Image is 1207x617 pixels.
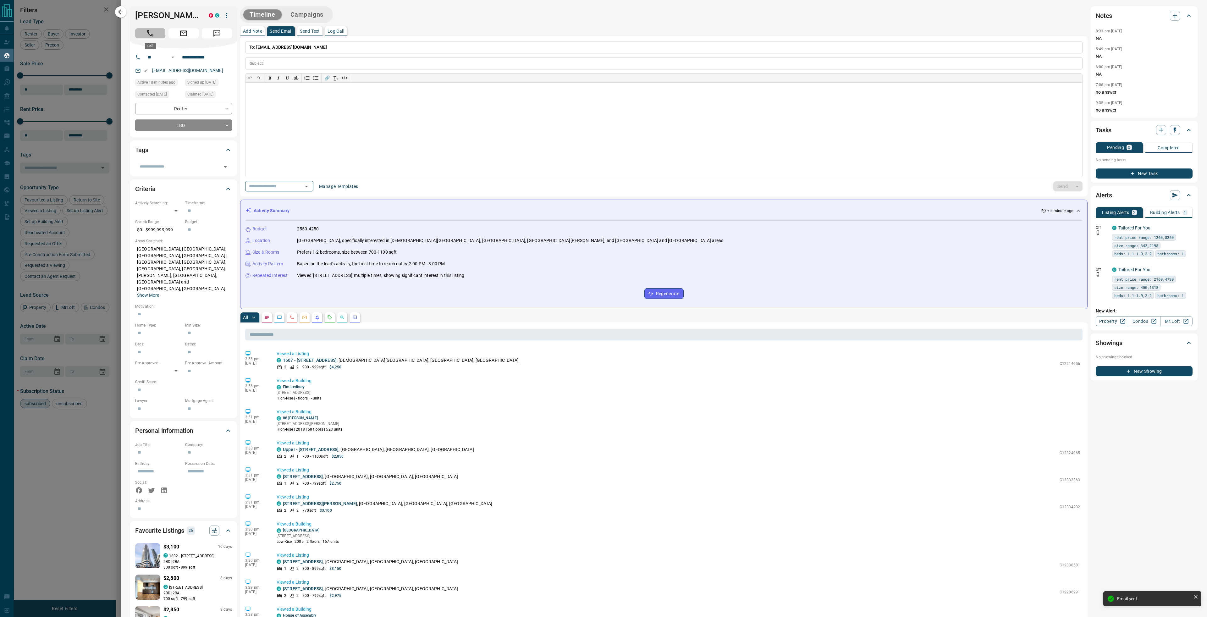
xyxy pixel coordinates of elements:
p: [STREET_ADDRESS][PERSON_NAME] [277,421,343,427]
p: 2 [296,566,299,571]
p: $2,850 [163,606,179,614]
p: , [GEOGRAPHIC_DATA], [GEOGRAPHIC_DATA], [GEOGRAPHIC_DATA] [283,586,458,592]
a: Tailored For You [1118,225,1150,230]
p: Company: [185,442,232,448]
button: ↶ [245,74,254,82]
p: Viewed a Building [277,521,1080,527]
p: 3:30 pm [245,558,267,563]
button: Regenerate [644,288,684,299]
span: Email [168,28,199,38]
p: 2 [284,454,286,459]
p: All [243,315,248,320]
p: Repeated Interest [252,272,288,279]
p: Viewed '[STREET_ADDRESS]' multiple times, showing significant interest in this listing [297,272,464,279]
button: </> [340,74,349,82]
span: [EMAIL_ADDRESS][DOMAIN_NAME] [256,45,327,50]
div: Favourite Listings26 [135,523,232,538]
a: Favourited listing$2,8008 dayscondos.ca[STREET_ADDRESS]2BD |2BA700 sqft - 799 sqft [135,573,232,602]
button: New Task [1096,168,1193,179]
p: To: [245,41,1083,53]
p: Social: [135,480,182,485]
p: Pre-Approval Amount: [185,360,232,366]
h2: Alerts [1096,190,1112,200]
p: 700 - 799 sqft [302,593,325,598]
p: Viewed a Listing [277,552,1080,559]
p: Based on the lead's activity, the best time to reach out is: 2:00 PM - 3:00 PM [297,261,445,267]
p: 1802 - [STREET_ADDRESS] [169,553,215,559]
svg: Push Notification Only [1096,230,1100,235]
p: [DATE] [245,532,267,536]
p: C12334202 [1060,504,1080,510]
p: 2 [296,364,299,370]
svg: Listing Alerts [315,315,320,320]
a: Tailored For You [1118,267,1150,272]
a: [STREET_ADDRESS][PERSON_NAME] [283,501,357,506]
span: size range: 342,2198 [1114,242,1158,249]
p: Budget: [185,219,232,225]
p: C12324965 [1060,450,1080,456]
p: 3:31 pm [245,473,267,477]
svg: Agent Actions [352,315,357,320]
p: [DATE] [245,504,267,509]
svg: Requests [327,315,332,320]
p: Activity Summary [254,207,289,214]
p: 8:33 pm [DATE] [1096,29,1122,33]
p: NA [1096,53,1193,60]
p: 800 sqft - 899 sqft [163,565,232,570]
a: Condos [1128,316,1160,326]
a: [STREET_ADDRESS] [283,474,323,479]
a: Mr.Loft [1160,316,1193,326]
p: 800 - 899 sqft [302,566,325,571]
p: Budget [252,226,267,232]
div: Showings [1096,335,1193,350]
p: < a minute ago [1047,208,1073,214]
button: 🔗 [322,74,331,82]
p: Viewed a Listing [277,467,1080,473]
button: Open [221,163,230,171]
p: Motivation: [135,304,232,309]
p: Off [1096,267,1108,272]
p: 2 [296,508,299,513]
p: C12214056 [1060,361,1080,366]
h2: Favourite Listings [135,526,184,536]
p: Pending [1107,145,1124,150]
p: $3,100 [163,543,179,551]
div: Wed Jan 08 2025 [185,91,232,100]
p: Prefers 1-2 bedrooms, size between 700-1100 sqft [297,249,397,256]
a: [STREET_ADDRESS] [283,586,323,591]
p: Home Type: [135,322,182,328]
span: bathrooms: 1 [1157,251,1184,257]
p: Viewed a Building [277,606,1080,613]
p: $4,250 [329,364,342,370]
p: 7:08 pm [DATE] [1096,83,1122,87]
span: beds: 1.1-1.9,2-2 [1114,292,1152,299]
button: Open [302,182,311,191]
p: [DATE] [245,563,267,567]
p: $0 - $999,999,999 [135,225,182,235]
p: Off [1096,225,1108,230]
p: 26 [189,527,193,534]
span: 𝐔 [286,75,289,80]
div: Call [145,43,156,49]
p: NA [1096,35,1193,42]
p: 3:30 pm [245,527,267,532]
p: 3:51 pm [245,415,267,419]
p: C12286291 [1060,589,1080,595]
p: 2 BD | 2 BA [163,590,232,596]
div: condos.ca [1112,267,1116,272]
p: 3:56 pm [245,384,267,388]
p: [STREET_ADDRESS] [169,585,203,590]
p: Add Note [243,29,262,33]
h2: Personal Information [135,426,193,436]
div: Email sent [1117,596,1191,601]
p: 2550-4250 [297,226,319,232]
div: condos.ca [277,416,281,421]
p: NA [1096,71,1193,78]
p: Low-Rise | 2005 | 2 floors | 167 units [277,539,339,544]
p: No pending tasks [1096,155,1193,165]
button: Open [169,53,177,61]
a: Property [1096,316,1128,326]
button: Manage Templates [315,181,362,191]
a: Upper - [STREET_ADDRESS] [283,447,339,452]
p: 1 [284,566,286,571]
